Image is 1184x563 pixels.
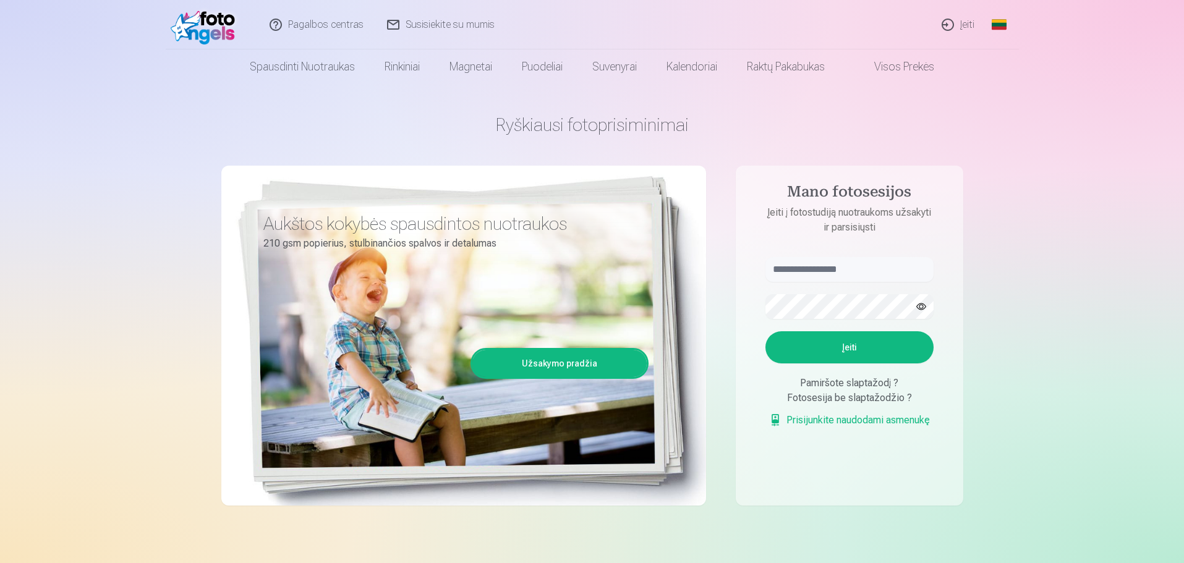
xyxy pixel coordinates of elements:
[765,331,934,363] button: Įeiti
[765,376,934,391] div: Pamiršote slaptažodį ?
[732,49,840,84] a: Raktų pakabukas
[753,205,946,235] p: Įeiti į fotostudiją nuotraukoms užsakyti ir parsisiųsti
[472,350,647,377] a: Užsakymo pradžia
[221,114,963,136] h1: Ryškiausi fotoprisiminimai
[263,213,639,235] h3: Aukštos kokybės spausdintos nuotraukos
[753,183,946,205] h4: Mano fotosesijos
[435,49,507,84] a: Magnetai
[577,49,652,84] a: Suvenyrai
[171,5,242,44] img: /fa2
[769,413,930,428] a: Prisijunkite naudodami asmenukę
[507,49,577,84] a: Puodeliai
[840,49,949,84] a: Visos prekės
[370,49,435,84] a: Rinkiniai
[235,49,370,84] a: Spausdinti nuotraukas
[263,235,639,252] p: 210 gsm popierius, stulbinančios spalvos ir detalumas
[652,49,732,84] a: Kalendoriai
[765,391,934,405] div: Fotosesija be slaptažodžio ?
